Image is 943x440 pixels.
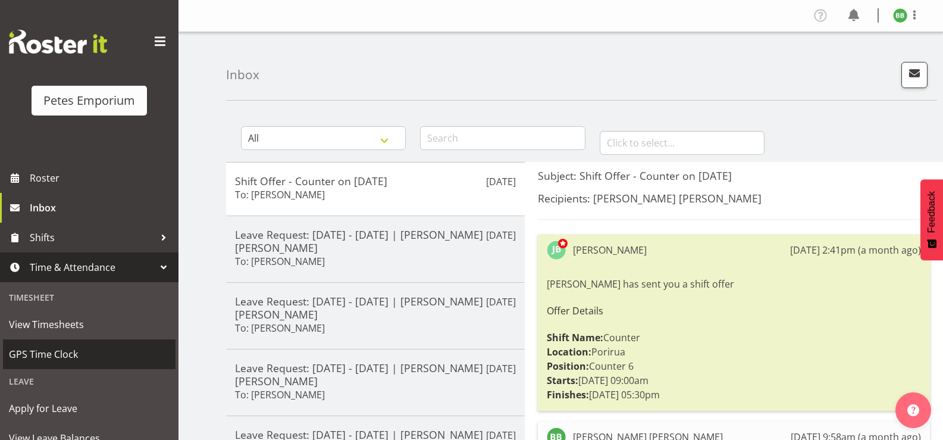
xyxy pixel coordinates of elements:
[547,345,591,358] strong: Location:
[30,199,173,217] span: Inbox
[547,374,578,387] strong: Starts:
[547,360,589,373] strong: Position:
[235,361,516,388] h5: Leave Request: [DATE] - [DATE] | [PERSON_NAME] [PERSON_NAME]
[893,8,907,23] img: beena-bist9974.jpg
[235,295,516,321] h5: Leave Request: [DATE] - [DATE] | [PERSON_NAME] [PERSON_NAME]
[926,191,937,233] span: Feedback
[547,331,603,344] strong: Shift Name:
[3,310,176,339] a: View Timesheets
[9,345,170,363] span: GPS Time Clock
[547,305,921,316] h6: Offer Details
[538,169,930,182] h5: Subject: Shift Offer - Counter on [DATE]
[235,255,325,267] h6: To: [PERSON_NAME]
[3,285,176,310] div: Timesheet
[43,92,135,110] div: Petes Emporium
[235,389,325,401] h6: To: [PERSON_NAME]
[9,30,107,54] img: Rosterit website logo
[573,243,647,257] div: [PERSON_NAME]
[30,169,173,187] span: Roster
[235,228,516,254] h5: Leave Request: [DATE] - [DATE] | [PERSON_NAME] [PERSON_NAME]
[547,388,589,401] strong: Finishes:
[486,361,516,376] p: [DATE]
[3,339,176,369] a: GPS Time Clock
[486,295,516,309] p: [DATE]
[486,228,516,242] p: [DATE]
[226,68,259,82] h4: Inbox
[30,258,155,276] span: Time & Attendance
[600,131,765,155] input: Click to select...
[547,241,566,260] img: jodine-bunn132.jpg
[420,126,585,150] input: Search
[3,394,176,423] a: Apply for Leave
[790,243,921,257] div: [DATE] 2:41pm (a month ago)
[538,192,930,205] h5: Recipients: [PERSON_NAME] [PERSON_NAME]
[9,316,170,333] span: View Timesheets
[235,174,516,188] h5: Shift Offer - Counter on [DATE]
[9,400,170,417] span: Apply for Leave
[235,189,325,201] h6: To: [PERSON_NAME]
[486,174,516,189] p: [DATE]
[907,404,919,416] img: help-xxl-2.png
[920,179,943,260] button: Feedback - Show survey
[3,369,176,394] div: Leave
[30,229,155,246] span: Shifts
[547,274,921,405] div: [PERSON_NAME] has sent you a shift offer Counter Porirua Counter 6 [DATE] 09:00am [DATE] 05:30pm
[235,322,325,334] h6: To: [PERSON_NAME]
